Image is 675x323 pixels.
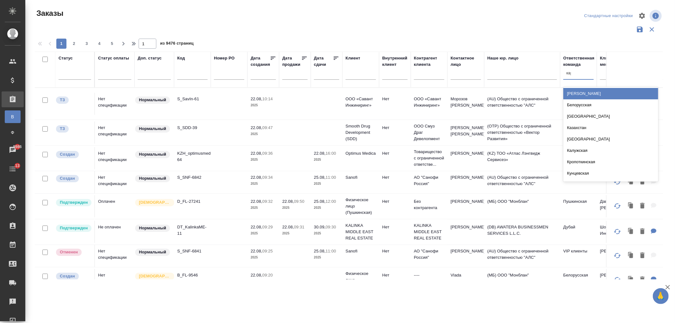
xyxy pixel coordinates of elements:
[484,93,560,115] td: (AU) Общество с ограниченной ответственностью "АЛС"
[251,157,276,163] p: 2025
[610,272,625,287] button: Обновить
[563,179,658,190] div: Курская
[55,198,91,207] div: Выставляет КМ после уточнения всех необходимых деталей и получения согласия клиента на запуск. С ...
[177,125,208,131] p: S_SDD-39
[262,199,273,204] p: 09:32
[314,157,339,163] p: 2025
[2,161,24,177] a: 13
[55,96,91,104] div: Выставляет КМ при отправке заказа на расчет верстке (для тикета) или для уточнения сроков на прои...
[82,40,92,47] span: 3
[597,245,634,267] td: [PERSON_NAME]
[294,199,304,204] p: 09:50
[60,97,65,103] p: ТЗ
[160,40,194,49] span: из 9476 страниц
[251,230,276,237] p: 2025
[282,55,301,68] div: Дата продажи
[414,222,444,241] p: KALINKA MIDDLE EAST REAL ESTATE
[563,122,658,134] div: Казахстан
[9,144,25,150] span: 8986
[94,39,104,49] button: 4
[447,93,484,115] td: Морозов [PERSON_NAME]
[447,171,484,193] td: [PERSON_NAME]
[69,40,79,47] span: 2
[314,249,326,253] p: 25.08,
[60,151,75,158] p: Создан
[597,195,634,217] td: Давыдова [PERSON_NAME]
[251,181,276,187] p: 2025
[560,245,597,267] td: VIP клиенты
[484,245,560,267] td: (AU) Общество с ограниченной ответственностью "АЛС"
[8,114,17,120] span: В
[94,40,104,47] span: 4
[251,273,262,277] p: 22.08,
[563,55,595,68] div: Ответственная команда
[560,147,597,169] td: Казахстан
[637,273,648,286] button: Удалить
[251,131,276,137] p: 2025
[59,55,73,61] div: Статус
[55,125,91,133] div: Выставляет КМ при отправке заказа на расчет верстке (для тикета) или для уточнения сроков на прои...
[447,195,484,217] td: [PERSON_NAME]
[98,55,129,61] div: Статус оплаты
[637,249,648,262] button: Удалить
[610,248,625,263] button: Обновить
[414,272,444,278] p: ----
[625,249,637,262] button: Клонировать
[282,230,308,237] p: 2025
[177,150,208,163] p: KZH_optimusmedica-64
[484,221,560,243] td: (DB) AWATERA BUSINESSMEN SERVICES L.L.C.
[177,55,185,61] div: Код
[262,125,273,130] p: 09:47
[326,151,336,156] p: 16:00
[563,111,658,122] div: [GEOGRAPHIC_DATA]
[282,205,308,211] p: 2025
[107,39,117,49] button: 5
[139,249,166,255] p: Нормальный
[597,171,634,193] td: [PERSON_NAME]
[134,248,171,257] div: Статус по умолчанию для стандартных заказов
[346,123,376,142] p: Smooth Drug Development (SDD)
[382,272,408,278] p: Нет
[563,168,658,179] div: Кунцевская
[139,126,166,132] p: Нормальный
[447,269,484,291] td: Vlada
[484,195,560,217] td: (МБ) ООО "Монблан"
[597,269,634,291] td: [PERSON_NAME] [PERSON_NAME]
[563,145,658,156] div: Калужская
[625,200,637,213] button: Клонировать
[610,224,625,239] button: Обновить
[95,269,134,291] td: Нет спецификации
[262,273,273,277] p: 09:20
[563,99,658,111] div: Белорусская
[382,248,408,254] p: Нет
[251,249,262,253] p: 22.08,
[177,272,208,278] p: B_FL-9546
[107,40,117,47] span: 5
[282,199,294,204] p: 22.08,
[60,249,78,255] p: Отменен
[134,150,171,159] div: Статус по умолчанию для стандартных заказов
[55,248,91,257] div: Выставляет КМ после отмены со стороны клиента. Если уже после запуска – КМ пишет ПМу про отмену, ...
[35,8,63,18] span: Заказы
[414,55,444,68] div: Контрагент клиента
[139,151,166,158] p: Нормальный
[134,96,171,104] div: Статус по умолчанию для стандартных заказов
[134,272,171,281] div: Выставляется автоматически для первых 3 заказов нового контактного лица. Особое внимание
[346,174,376,181] p: Sanofi
[447,147,484,169] td: [PERSON_NAME]
[563,88,658,99] div: [PERSON_NAME]
[346,150,376,157] p: Optimus Medica
[560,195,597,217] td: Пушкинская
[5,126,21,139] a: Ф
[414,149,444,168] p: Товарищество с ограниченной ответстве...
[60,126,65,132] p: ТЗ
[610,198,625,214] button: Обновить
[414,123,444,142] p: ООО Смуз Драг Девелопмент
[139,97,166,103] p: Нормальный
[69,39,79,49] button: 2
[177,224,208,237] p: DT_KalinkaME-11
[637,225,648,238] button: Удалить
[95,121,134,144] td: Нет спецификации
[382,198,408,205] p: Нет
[560,171,597,193] td: VIP клиенты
